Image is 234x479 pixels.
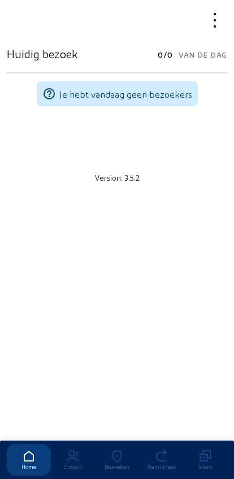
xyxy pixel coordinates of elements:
[139,463,183,470] div: Reminders
[139,444,183,476] a: Reminders
[183,463,227,470] div: Taken
[179,47,227,63] span: Van de dag
[7,444,51,476] a: Home
[158,47,173,63] span: 0/0
[7,463,51,470] div: Home
[59,89,192,99] span: Je hebt vandaag geen bezoekers
[95,463,139,470] div: Bezoeken
[7,47,77,60] h3: Huidig bezoek
[51,463,95,470] div: Contact
[42,87,56,101] mat-icon: help_outline
[95,173,140,182] small: Version: 3.5.2
[95,444,139,476] a: Bezoeken
[51,444,95,476] a: Contact
[183,444,227,476] a: Taken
